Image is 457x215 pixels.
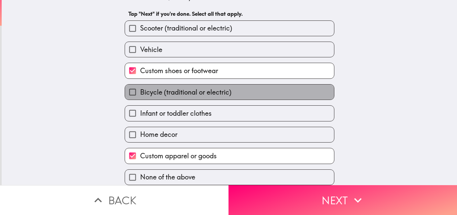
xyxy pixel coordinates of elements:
[140,109,212,118] span: Infant or toddler clothes
[140,151,217,161] span: Custom apparel or goods
[140,88,232,97] span: Bicycle (traditional or electric)
[140,45,162,54] span: Vehicle
[125,85,334,100] button: Bicycle (traditional or electric)
[229,185,457,215] button: Next
[125,42,334,57] button: Vehicle
[140,66,218,75] span: Custom shoes or footwear
[125,63,334,78] button: Custom shoes or footwear
[140,130,177,139] span: Home decor
[125,148,334,163] button: Custom apparel or goods
[125,170,334,185] button: None of the above
[125,106,334,121] button: Infant or toddler clothes
[140,23,232,33] span: Scooter (traditional or electric)
[140,172,195,182] span: None of the above
[125,127,334,142] button: Home decor
[128,10,331,17] h6: Tap "Next" if you're done. Select all that apply.
[125,21,334,36] button: Scooter (traditional or electric)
